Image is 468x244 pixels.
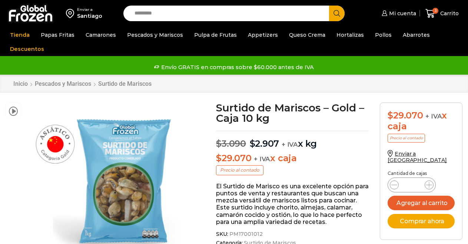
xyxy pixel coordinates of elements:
[216,103,369,123] h1: Surtido de Mariscos – Gold – Caja 10 kg
[388,150,447,163] a: Enviar a [GEOGRAPHIC_DATA]
[216,131,369,149] p: x kg
[388,196,455,210] button: Agregar al carrito
[250,138,255,149] span: $
[216,231,369,237] span: SKU:
[254,155,270,163] span: + IVA
[77,7,102,12] div: Enviar a
[34,80,92,87] a: Pescados y Mariscos
[250,138,279,149] bdi: 2.907
[66,7,77,20] img: address-field-icon.svg
[388,214,455,228] button: Comprar ahora
[371,28,395,42] a: Pollos
[216,138,222,149] span: $
[98,80,152,87] a: Surtido de Mariscos
[399,28,434,42] a: Abarrotes
[216,138,246,149] bdi: 3.090
[216,153,251,163] bdi: 29.070
[216,183,369,225] p: El Surtido de Marisco es una excelente opción para puntos de venta y restaurantes que buscan una ...
[82,28,120,42] a: Camarones
[216,153,222,163] span: $
[13,80,28,87] a: Inicio
[424,5,461,22] a: 3 Carrito
[388,110,423,121] bdi: 29.070
[244,28,282,42] a: Appetizers
[329,6,345,21] button: Search button
[123,28,187,42] a: Pescados y Mariscos
[388,110,393,121] span: $
[333,28,368,42] a: Hortalizas
[388,110,455,132] div: x caja
[37,28,78,42] a: Papas Fritas
[438,10,459,17] span: Carrito
[190,28,240,42] a: Pulpa de Frutas
[216,165,263,175] p: Precio al contado
[77,12,102,20] div: Santiago
[380,6,416,21] a: Mi cuenta
[282,141,298,148] span: + IVA
[405,180,419,190] input: Product quantity
[432,8,438,14] span: 3
[425,113,442,120] span: + IVA
[216,153,369,164] p: x caja
[228,231,263,237] span: PM17001012
[387,10,416,17] span: Mi cuenta
[388,134,425,143] p: Precio al contado
[388,171,455,176] p: Cantidad de cajas
[285,28,329,42] a: Queso Crema
[13,80,152,87] nav: Breadcrumb
[6,28,33,42] a: Tienda
[6,42,48,56] a: Descuentos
